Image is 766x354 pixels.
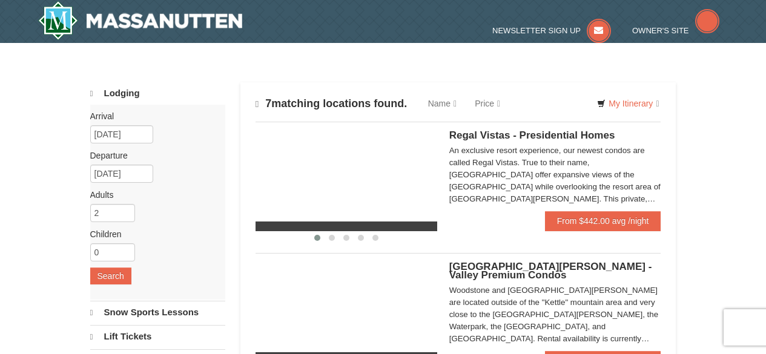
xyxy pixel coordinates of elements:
[90,301,225,324] a: Snow Sports Lessons
[90,228,216,240] label: Children
[38,1,243,40] a: Massanutten Resort
[492,26,581,35] span: Newsletter Sign Up
[38,1,243,40] img: Massanutten Resort Logo
[449,145,661,205] div: An exclusive resort experience, our newest condos are called Regal Vistas. True to their name, [G...
[632,26,719,35] a: Owner's Site
[419,91,466,116] a: Name
[589,94,667,113] a: My Itinerary
[466,91,509,116] a: Price
[90,110,216,122] label: Arrival
[90,82,225,105] a: Lodging
[90,149,216,162] label: Departure
[90,267,131,284] button: Search
[449,129,615,141] span: Regal Vistas - Presidential Homes
[449,284,661,345] div: Woodstone and [GEOGRAPHIC_DATA][PERSON_NAME] are located outside of the "Kettle" mountain area an...
[90,325,225,348] a: Lift Tickets
[449,261,652,281] span: [GEOGRAPHIC_DATA][PERSON_NAME] - Valley Premium Condos
[90,189,216,201] label: Adults
[492,26,611,35] a: Newsletter Sign Up
[545,211,661,231] a: From $442.00 avg /night
[632,26,689,35] span: Owner's Site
